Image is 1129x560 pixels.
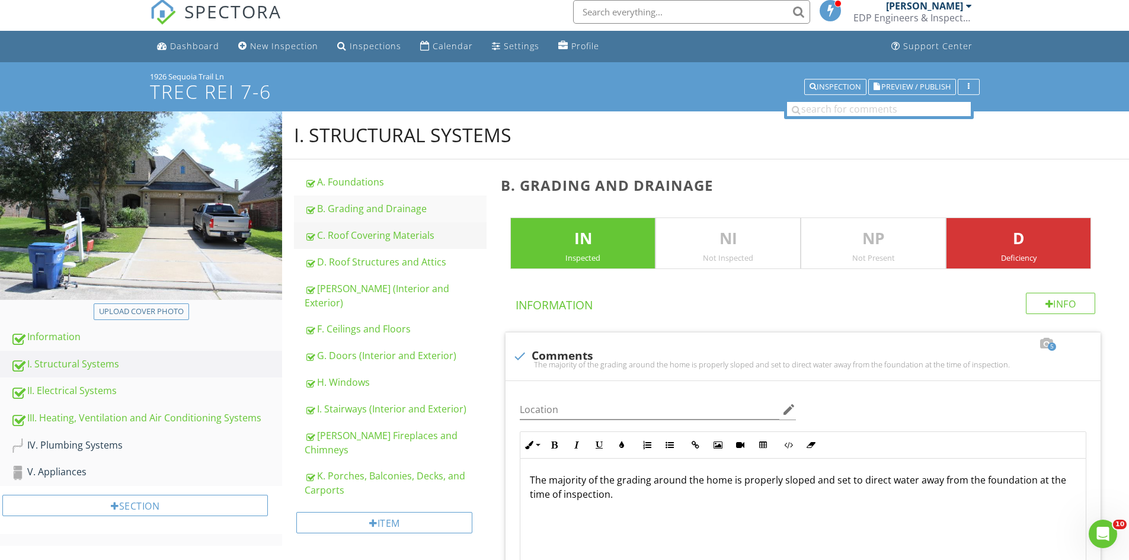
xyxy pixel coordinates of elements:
[804,81,866,91] a: Inspection
[782,402,796,417] i: edit
[729,434,751,456] button: Insert Video
[571,40,599,52] div: Profile
[706,434,729,456] button: Insert Image (Ctrl+P)
[1089,520,1117,548] iframe: Intercom live chat
[296,512,472,533] div: Item
[501,177,1110,193] h3: B. Grading and Drainage
[152,36,224,57] a: Dashboard
[881,83,951,91] span: Preview / Publish
[1026,293,1096,314] div: Info
[610,434,633,456] button: Colors
[946,227,1090,251] p: D
[94,303,189,320] button: Upload cover photo
[751,434,774,456] button: Insert Table
[1113,520,1127,529] span: 10
[656,227,800,251] p: NI
[511,253,655,263] div: Inspected
[799,434,822,456] button: Clear Formatting
[415,36,478,57] a: Calendar
[305,255,487,269] div: D. Roof Structures and Attics
[520,434,543,456] button: Inline Style
[305,348,487,363] div: G. Doors (Interior and Exterior)
[11,329,282,345] div: Information
[332,36,406,57] a: Inspections
[853,12,972,24] div: EDP Engineers & Inspectors
[487,36,544,57] a: Settings
[801,253,945,263] div: Not Present
[234,36,323,57] a: New Inspection
[170,40,219,52] div: Dashboard
[513,360,1093,369] div: The majority of the grading around the home is properly sloped and set to direct water away from ...
[150,9,282,34] a: SPECTORA
[305,469,487,497] div: K. Porches, Balconies, Decks, and Carports
[554,36,604,57] a: Profile
[787,102,971,116] input: search for comments
[1048,343,1056,351] span: 5
[684,434,706,456] button: Insert Link (Ctrl+K)
[516,293,1095,313] h4: Information
[810,83,861,91] div: Inspection
[804,79,866,95] button: Inspection
[305,322,487,336] div: F. Ceilings and Floors
[511,227,655,251] p: IN
[903,40,973,52] div: Support Center
[305,228,487,242] div: C. Roof Covering Materials
[150,81,980,102] h1: TREC REI 7-6
[305,281,487,310] div: [PERSON_NAME] (Interior and Exterior)
[2,495,268,516] div: Section
[11,438,282,453] div: IV. Plumbing Systems
[658,434,681,456] button: Unordered List
[433,40,473,52] div: Calendar
[777,434,799,456] button: Code View
[294,123,511,147] div: I. Structural Systems
[530,473,1076,501] p: The majority of the grading around the home is properly sloped and set to direct water away from ...
[801,227,945,251] p: NP
[504,40,539,52] div: Settings
[11,411,282,426] div: III. Heating, Ventilation and Air Conditioning Systems
[305,402,487,416] div: I. Stairways (Interior and Exterior)
[99,306,184,318] div: Upload cover photo
[150,72,980,81] div: 1926 Sequoia Trail Ln
[250,40,318,52] div: New Inspection
[11,357,282,372] div: I. Structural Systems
[887,36,977,57] a: Support Center
[305,201,487,216] div: B. Grading and Drainage
[520,400,779,420] input: Location
[11,465,282,480] div: V. Appliances
[946,253,1090,263] div: Deficiency
[11,383,282,399] div: II. Electrical Systems
[305,428,487,457] div: [PERSON_NAME] Fireplaces and Chimneys
[350,40,401,52] div: Inspections
[868,79,956,95] button: Preview / Publish
[305,175,487,189] div: A. Foundations
[868,81,956,91] a: Preview / Publish
[656,253,800,263] div: Not Inspected
[305,375,487,389] div: H. Windows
